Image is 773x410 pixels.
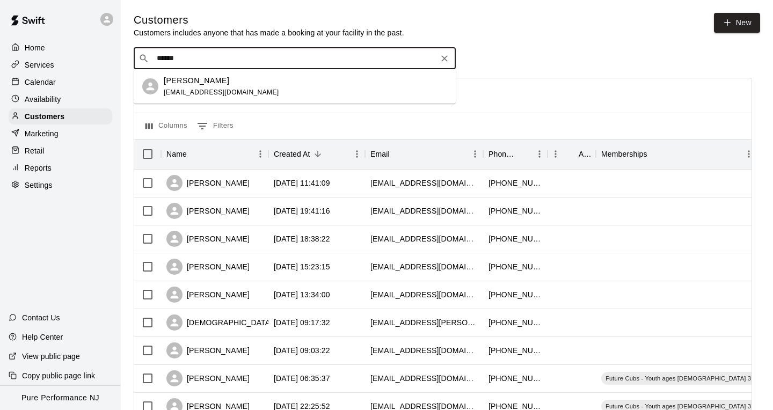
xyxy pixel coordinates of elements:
div: [DEMOGRAPHIC_DATA][PERSON_NAME] [166,314,335,331]
div: [PERSON_NAME] [166,342,250,358]
div: 2025-08-12 15:23:15 [274,261,330,272]
a: Marketing [9,126,112,142]
p: Services [25,60,54,70]
div: gentlespade@gmail.com [370,233,478,244]
button: Menu [349,146,365,162]
div: 2025-08-12 09:03:22 [274,345,330,356]
p: Customers includes anyone that has made a booking at your facility in the past. [134,27,404,38]
button: Menu [531,146,548,162]
div: Search customers by name or email [134,48,456,69]
a: Settings [9,177,112,193]
div: +19738680278 [488,289,542,300]
p: [PERSON_NAME] [164,75,229,86]
a: Customers [9,108,112,125]
div: Age [548,139,596,169]
div: christian.sandy@corbion.com [370,317,478,328]
button: Sort [390,147,405,162]
p: Availability [25,94,61,105]
p: Reports [25,163,52,173]
button: Sort [187,147,202,162]
button: Menu [467,146,483,162]
button: Sort [516,147,531,162]
div: Email [365,139,483,169]
a: Retail [9,143,112,159]
p: View public page [22,351,80,362]
a: Reports [9,160,112,176]
div: Ryan Miceli [142,78,158,94]
a: Availability [9,91,112,107]
div: +19737683433 [488,206,542,216]
button: Show filters [194,118,236,135]
div: grayeyes1149@gmail.com [370,345,478,356]
button: Sort [310,147,325,162]
div: Memberships [596,139,757,169]
div: +19734648256 [488,261,542,272]
p: Pure Performance NJ [21,392,99,404]
div: Phone Number [488,139,516,169]
a: Services [9,57,112,73]
div: 2025-08-17 11:41:09 [274,178,330,188]
div: hvarum80@gmail.com [370,289,478,300]
p: Help Center [22,332,63,342]
a: Home [9,40,112,56]
span: [EMAIL_ADDRESS][DOMAIN_NAME] [164,89,279,96]
div: 2025-08-13 19:41:16 [274,206,330,216]
button: Menu [252,146,268,162]
p: Calendar [25,77,56,87]
div: +16096673717 [488,233,542,244]
div: [PERSON_NAME] [166,370,250,386]
button: Sort [647,147,662,162]
p: Settings [25,180,53,191]
div: Phone Number [483,139,548,169]
div: +12013103644 [488,178,542,188]
p: Contact Us [22,312,60,323]
div: [PERSON_NAME] [166,287,250,303]
div: [PERSON_NAME] [166,231,250,247]
div: Name [166,139,187,169]
div: 2025-08-12 13:34:00 [274,289,330,300]
div: 2025-08-13 18:38:22 [274,233,330,244]
h5: Customers [134,13,404,27]
div: Created At [274,139,310,169]
a: Calendar [9,74,112,90]
div: +12014687461 [488,317,542,328]
button: Select columns [143,118,190,135]
a: New [714,13,760,33]
div: Memberships [601,139,647,169]
div: jodim224@hotmail.com [370,206,478,216]
div: Age [579,139,590,169]
div: Email [370,139,390,169]
p: Retail [25,145,45,156]
p: Copy public page link [22,370,95,381]
p: Customers [25,111,64,122]
div: Created At [268,139,365,169]
button: Clear [437,51,452,66]
div: +12018736283 [488,373,542,384]
div: 2025-08-12 09:17:32 [274,317,330,328]
p: Marketing [25,128,59,139]
div: 2025-08-06 06:35:37 [274,373,330,384]
div: [PERSON_NAME] [166,203,250,219]
div: [PERSON_NAME] [166,259,250,275]
div: sos2701@gmail.com [370,178,478,188]
button: Menu [741,146,757,162]
div: +19736992381 [488,345,542,356]
div: [PERSON_NAME] [166,175,250,191]
div: Name [161,139,268,169]
button: Menu [548,146,564,162]
p: Home [25,42,45,53]
div: bwilliamderosa@gmail.com [370,373,478,384]
button: Sort [564,147,579,162]
div: leaho@verizon.net [370,261,478,272]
